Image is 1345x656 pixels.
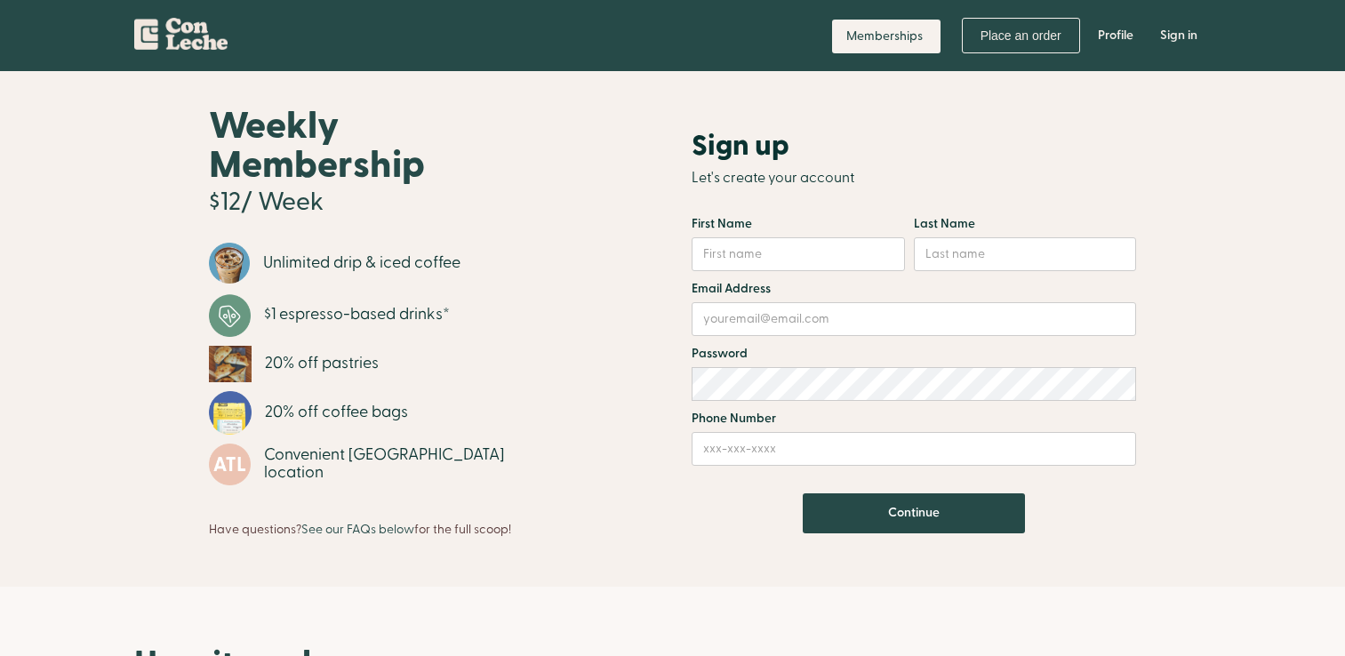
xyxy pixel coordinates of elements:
label: Phone Number [692,410,1136,428]
a: Profile [1085,9,1147,62]
h2: Sign up [692,130,789,162]
h3: $12/ Week [209,189,324,216]
label: First Name [692,215,914,233]
div: Have questions? for the full scoop! [209,514,511,539]
a: Memberships [832,20,941,53]
h1: Let's create your account [692,158,1136,197]
form: Email Form [692,215,1136,533]
input: xxx-xxx-xxxx [692,432,1136,466]
input: Continue [803,493,1025,533]
h1: Weekly Membership [209,107,557,185]
a: Sign in [1147,9,1211,62]
input: Last name [914,237,1136,271]
div: 20% off coffee bags [265,404,408,421]
label: Email Address [692,280,1136,298]
div: Convenient [GEOGRAPHIC_DATA] location [264,446,557,482]
div: 20% off pastries [265,355,379,372]
div: Unlimited drip & iced coffee [263,254,460,272]
a: home [134,9,228,57]
a: See our FAQs below [301,521,414,538]
div: $1 espresso-based drinks* [264,306,450,324]
input: First name [692,237,905,271]
label: Password [692,345,1136,363]
label: Last Name [914,215,1101,233]
input: youremail@email.com [692,302,1136,336]
a: Place an order [962,18,1080,53]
